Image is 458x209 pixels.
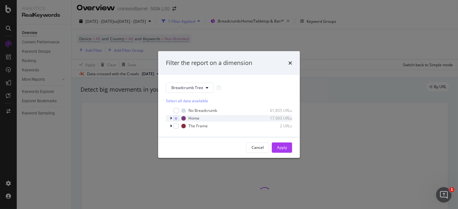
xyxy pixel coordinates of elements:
div: 17,903 URLs [261,115,292,121]
button: Apply [272,142,292,153]
span: 1 [449,187,454,192]
iframe: Intercom live chat [436,187,452,203]
button: Cancel [246,142,269,153]
div: times [288,59,292,67]
div: Cancel [252,145,264,150]
span: Breadcrumb Tree [171,85,203,90]
div: No Breadcrumb [188,108,217,113]
div: The Frame [188,123,208,129]
div: 61,855 URLs [261,108,292,113]
div: Apply [277,145,287,150]
div: modal [158,51,300,158]
div: Select all data available [166,98,292,104]
button: Breadcrumb Tree [166,83,214,93]
div: 2 URLs [261,123,292,129]
div: Filter the report on a dimension [166,59,252,67]
div: Home [188,115,199,121]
